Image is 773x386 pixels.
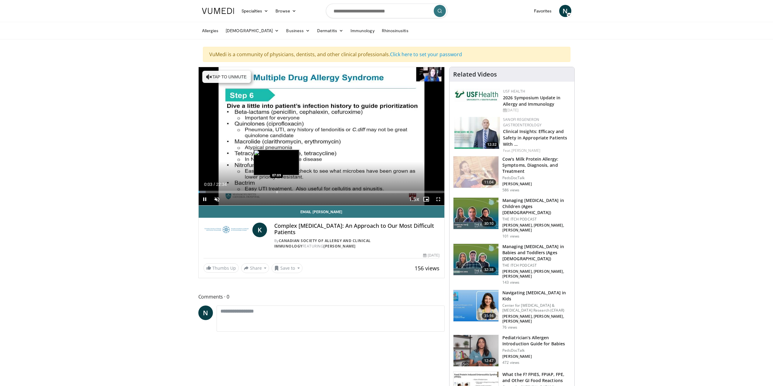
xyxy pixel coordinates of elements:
img: a277380e-40b7-4f15-ab00-788b20d9d5d9.150x105_q85_crop-smart_upscale.jpg [453,156,498,188]
h4: Complex [MEDICAL_DATA]: An Approach to Our Most Difficult Patients [274,223,440,236]
button: Playback Rate [408,193,420,205]
span: 12:32 [485,142,498,147]
video-js: Video Player [199,67,445,206]
h4: Related Videos [453,71,497,78]
img: bf9ce42c-6823-4735-9d6f-bc9dbebbcf2c.png.150x105_q85_crop-smart_upscale.jpg [454,117,500,149]
img: 996d9bbe-63a3-457c-bdd3-3cecb4430d3c.150x105_q85_crop-smart_upscale.jpg [453,335,498,367]
img: c6067b65-5a58-4092-bb3e-6fc440fa17eb.150x105_q85_crop-smart_upscale.jpg [453,244,498,275]
a: Browse [272,5,300,17]
h3: Managing [MEDICAL_DATA] in Children (Ages [DEMOGRAPHIC_DATA]) [502,197,571,216]
p: 586 views [502,188,519,193]
img: Canadian Society of Allergy and Clinical Immunology [204,223,250,237]
a: Favorites [530,5,556,17]
a: Business [282,25,313,37]
a: 12:47 Pediatrician’s Allergen Introduction Guide for Babies PedsDocTalk [PERSON_NAME] 472 views [453,335,571,367]
a: Sanofi Regeneron Gastroenterology [503,117,542,128]
a: Dermatitis [313,25,347,37]
div: Feat. [503,148,569,153]
a: Allergies [198,25,222,37]
a: [PERSON_NAME] [323,244,356,249]
a: [DEMOGRAPHIC_DATA] [222,25,282,37]
a: Email [PERSON_NAME] [199,206,445,218]
p: 472 views [502,360,519,365]
p: THE ITCH PODCAST [502,263,571,268]
p: [PERSON_NAME], [PERSON_NAME], [PERSON_NAME] [502,314,571,324]
a: USF Health [503,89,525,94]
div: [DATE] [503,108,569,113]
span: 30:10 [482,220,496,227]
button: Tap to unmute [202,71,251,83]
button: Save to [272,263,303,273]
span: / [214,182,215,187]
img: 6ba8804a-8538-4002-95e7-a8f8012d4a11.png.150x105_q85_autocrop_double_scale_upscale_version-0.2.jpg [454,89,500,102]
img: dda491a2-e90c-44a0-a652-cc848be6698a.150x105_q85_crop-smart_upscale.jpg [453,198,498,229]
span: 32:38 [482,267,496,273]
a: [PERSON_NAME] [511,148,540,153]
p: [PERSON_NAME], [PERSON_NAME], [PERSON_NAME] [502,269,571,279]
h3: What the F? FPIES, FPIAP, FPE, and Other GI Food Reactions [502,371,571,384]
a: Thumbs Up [204,263,239,273]
p: Center for [MEDICAL_DATA] & [MEDICAL_DATA] Research (CFAAR) [502,303,571,313]
a: Immunology [347,25,378,37]
a: Clinical Insights: Efficacy and Safety in Appropriate Patients With … [503,128,567,147]
a: 35:16 Navigating [MEDICAL_DATA] in Kids Center for [MEDICAL_DATA] & [MEDICAL_DATA] Research (CFAA... [453,290,571,330]
a: 12:32 [454,117,500,149]
a: 30:10 Managing [MEDICAL_DATA] in Children (Ages [DEMOGRAPHIC_DATA]) THE ITCH PODCAST [PERSON_NAME... [453,197,571,239]
a: K [252,223,267,237]
p: THE ITCH PODCAST [502,217,571,222]
img: 8bae75f9-ce1c-4c31-8f52-35461225965e.150x105_q85_crop-smart_upscale.jpg [453,290,498,322]
div: VuMedi is a community of physicians, dentists, and other clinical professionals. [203,47,570,62]
span: 11:04 [482,179,496,185]
span: Comments 0 [198,293,445,301]
a: 32:38 Managing [MEDICAL_DATA] in Babies and Toddlers (Ages [DEMOGRAPHIC_DATA]) THE ITCH PODCAST [... [453,244,571,285]
a: 2026 Symposium Update in Allergy and Immunology [503,95,560,107]
p: 76 views [502,325,517,330]
h3: Navigating [MEDICAL_DATA] in Kids [502,290,571,302]
a: N [198,306,213,320]
img: VuMedi Logo [202,8,234,14]
span: 35:16 [482,313,496,319]
div: By FEATURING [274,238,440,249]
h3: Pediatrician’s Allergen Introduction Guide for Babies [502,335,571,347]
button: Share [241,263,269,273]
button: Pause [199,193,211,205]
a: Rhinosinusitis [378,25,412,37]
h3: Managing [MEDICAL_DATA] in Babies and Toddlers (Ages [DEMOGRAPHIC_DATA]) [502,244,571,262]
p: [PERSON_NAME] [502,354,571,359]
a: N [559,5,571,17]
span: 22:34 [216,182,227,187]
div: Progress Bar [199,191,445,193]
a: Specialties [238,5,272,17]
button: Fullscreen [432,193,444,205]
span: 0:03 [204,182,212,187]
a: Canadian Society of Allergy and Clinical Immunology [274,238,371,249]
p: 143 views [502,280,519,285]
p: [PERSON_NAME] [502,182,571,186]
h3: Cow’s Milk Protein Allergy: Symptoms, Diagnosis, and Treatment [502,156,571,174]
img: image.jpeg [254,150,299,175]
span: 12:47 [482,358,496,364]
a: Click here to set your password [390,51,462,58]
p: PedsDocTalk [502,176,571,180]
input: Search topics, interventions [326,4,447,18]
span: 156 views [415,265,440,272]
div: [DATE] [423,253,440,258]
button: Unmute [211,193,223,205]
p: 101 views [502,234,519,239]
p: PedsDocTalk [502,348,571,353]
p: [PERSON_NAME], [PERSON_NAME], [PERSON_NAME] [502,223,571,233]
button: Enable picture-in-picture mode [420,193,432,205]
a: 11:04 Cow’s Milk Protein Allergy: Symptoms, Diagnosis, and Treatment PedsDocTalk [PERSON_NAME] 58... [453,156,571,193]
